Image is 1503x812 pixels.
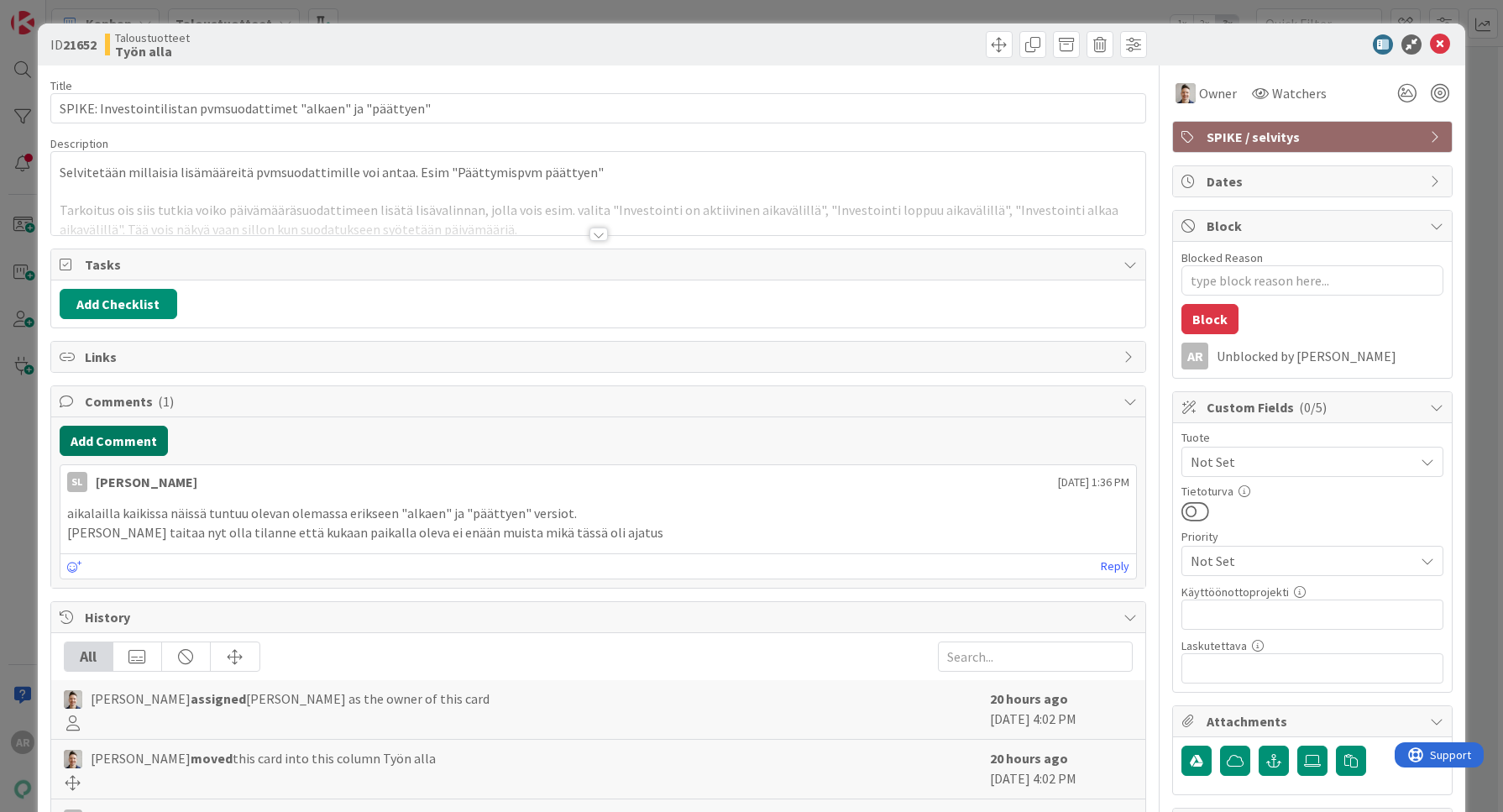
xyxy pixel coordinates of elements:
[50,34,97,55] span: ID
[1101,556,1129,577] a: Reply
[1191,549,1406,573] span: Not Set
[115,45,190,58] b: Työn alla
[1217,348,1443,364] div: Unblocked by [PERSON_NAME]
[50,93,1147,123] input: type card name here...
[1272,83,1327,103] span: Watchers
[1181,250,1263,265] label: Blocked Reason
[64,750,82,768] img: TN
[64,690,82,709] img: TN
[85,347,1116,367] span: Links
[1181,343,1208,369] div: AR
[158,393,174,410] span: ( 1 )
[85,607,1116,627] span: History
[60,426,168,456] button: Add Comment
[1199,83,1237,103] span: Owner
[91,689,490,709] span: [PERSON_NAME] [PERSON_NAME] as the owner of this card
[990,750,1068,767] b: 20 hours ago
[65,642,113,671] div: All
[67,504,1130,523] p: aikalailla kaikissa näissä tuntuu olevan olemassa erikseen "alkaen" ja "päättyen" versiot.
[67,472,87,492] div: sl
[50,136,108,151] span: Description
[1207,127,1422,147] span: SPIKE / selvitys
[1299,399,1327,416] span: ( 0/5 )
[1207,711,1422,731] span: Attachments
[115,31,190,45] span: Taloustuotteet
[50,78,72,93] label: Title
[1058,474,1129,491] span: [DATE] 1:36 PM
[1207,171,1422,191] span: Dates
[1207,397,1422,417] span: Custom Fields
[990,690,1068,707] b: 20 hours ago
[67,523,1130,542] p: [PERSON_NAME] taitaa nyt olla tilanne että kukaan paikalla oleva ei enään muista mikä tässä oli a...
[63,36,97,53] b: 21652
[938,642,1133,672] input: Search...
[96,472,197,492] div: [PERSON_NAME]
[1181,485,1443,497] div: Tietoturva
[60,289,177,319] button: Add Checklist
[191,750,233,767] b: moved
[990,689,1133,731] div: [DATE] 4:02 PM
[85,254,1116,275] span: Tasks
[1181,584,1289,600] label: Käyttöönottoprojekti
[1207,216,1422,236] span: Block
[35,3,76,23] span: Support
[1181,638,1247,653] label: Laskutettava
[1181,304,1239,334] button: Block
[1191,450,1406,474] span: Not Set
[1181,531,1443,542] div: Priority
[60,163,1138,182] p: Selvitetään millaisia lisämääreitä pvmsuodattimille voi antaa. Esim "Päättymispvm päättyen"
[91,748,436,768] span: [PERSON_NAME] this card into this column Työn alla
[1181,432,1443,443] div: Tuote
[191,690,246,707] b: assigned
[1176,83,1196,103] img: TN
[85,391,1116,411] span: Comments
[990,748,1133,790] div: [DATE] 4:02 PM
